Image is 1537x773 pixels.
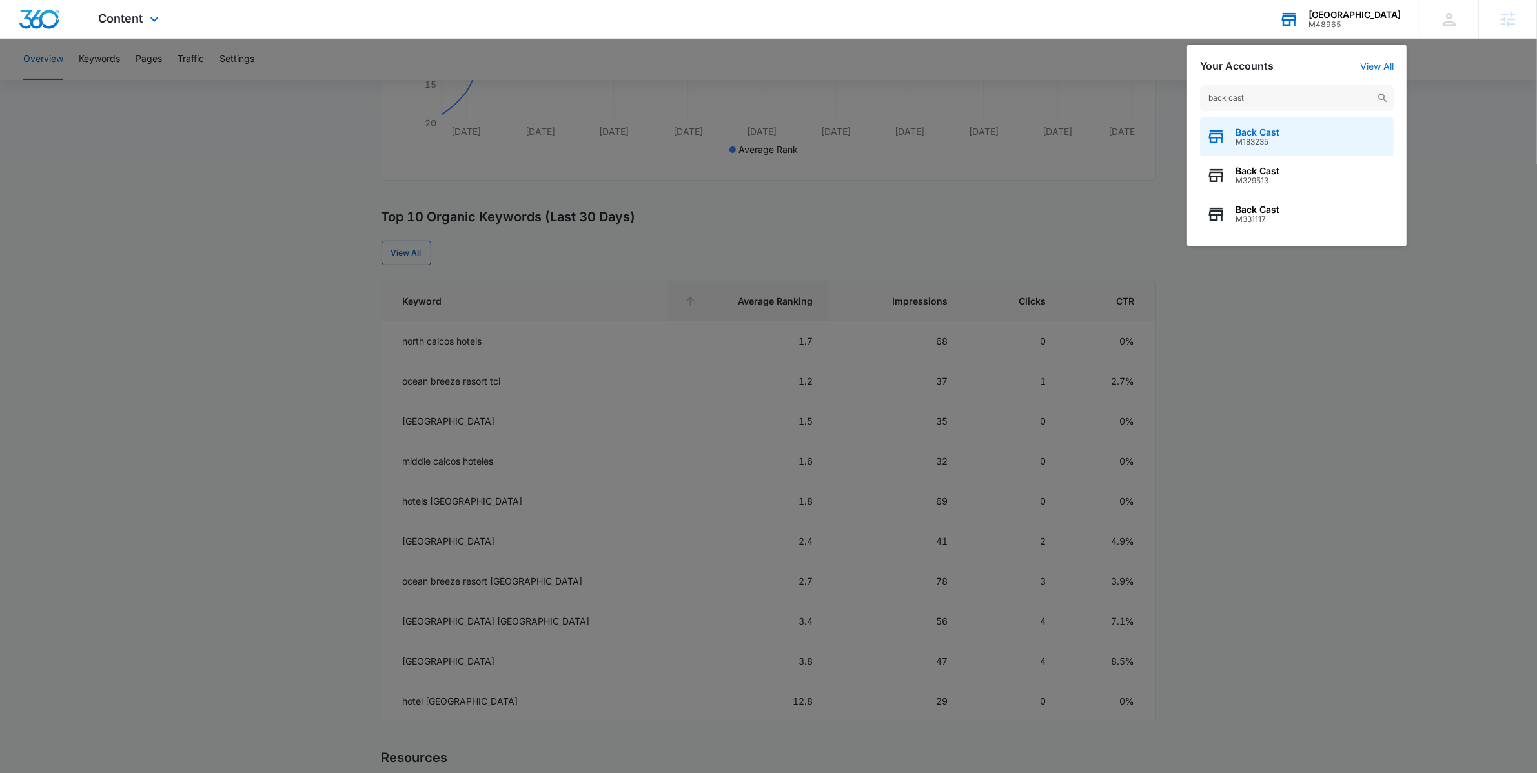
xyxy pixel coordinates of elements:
span: M183235 [1236,137,1279,146]
h2: Your Accounts [1200,60,1274,72]
span: Content [99,12,143,25]
span: Back Cast [1236,205,1279,215]
div: account id [1308,20,1401,29]
span: M329513 [1236,176,1279,185]
div: account name [1308,10,1401,20]
button: Back CastM331117 [1200,195,1394,234]
a: View All [1360,61,1394,72]
button: Back CastM183235 [1200,117,1394,156]
input: Search Accounts [1200,85,1394,111]
span: Back Cast [1236,127,1279,137]
span: M331117 [1236,215,1279,224]
span: Back Cast [1236,166,1279,176]
button: Back CastM329513 [1200,156,1394,195]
